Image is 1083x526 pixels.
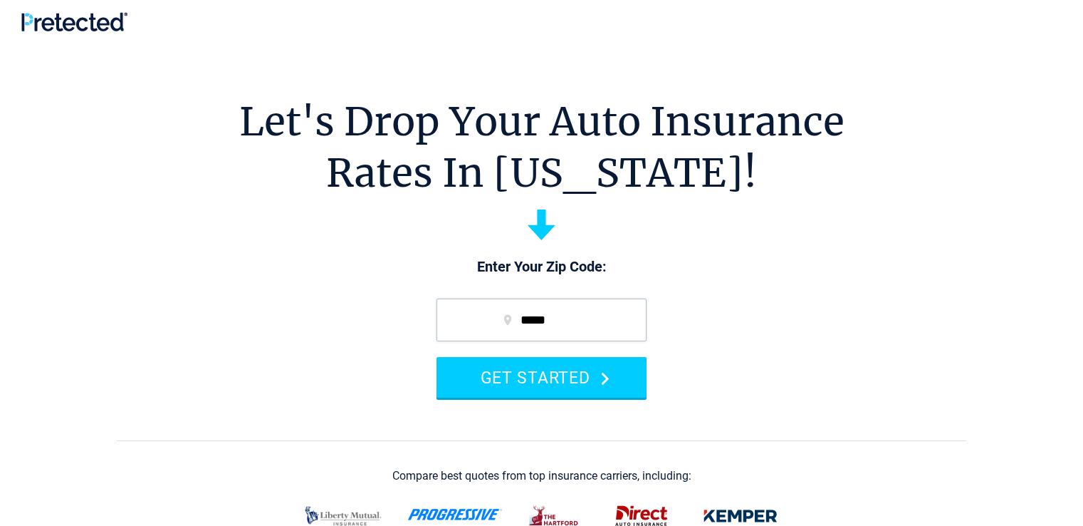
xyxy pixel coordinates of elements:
button: GET STARTED [436,357,647,398]
h1: Let's Drop Your Auto Insurance Rates In [US_STATE]! [239,96,844,199]
img: progressive [407,509,503,520]
div: Compare best quotes from top insurance carriers, including: [392,470,691,483]
img: Pretected Logo [21,12,127,31]
input: zip code [436,299,647,341]
p: Enter Your Zip Code: [422,257,661,277]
